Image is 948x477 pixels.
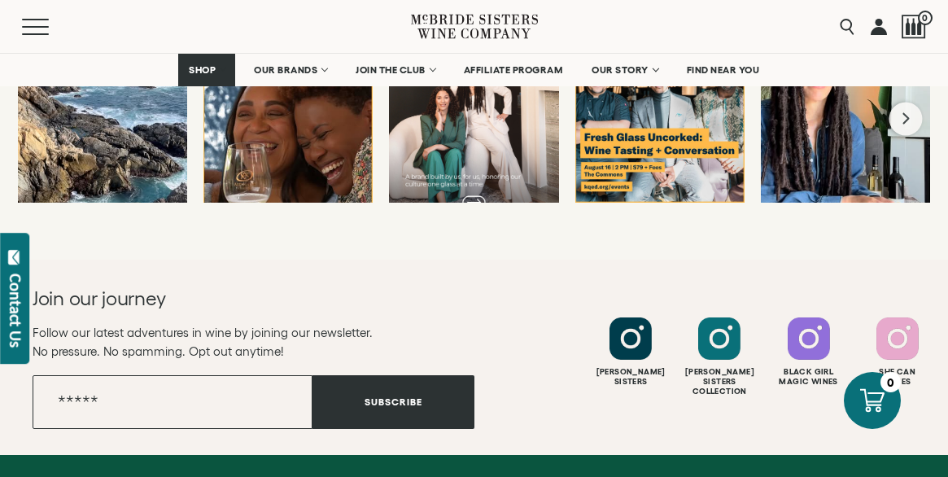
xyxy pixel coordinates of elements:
span: FIND NEAR YOU [687,64,760,76]
a: JOIN THE CLUB [345,54,445,86]
p: Follow our latest adventures in wine by joining our newsletter. No pressure. No spamming. Opt out... [33,323,474,361]
a: The Fresh Glass Uncorked with @kqed lineup is set! Swipe ➡️to get a peek at s... [575,35,745,203]
a: We talk a lot about the coasts of California and New Zealand. It’s because th... [18,35,187,203]
span: OUR STORY [592,64,649,76]
a: Every August, we raise a glass for Black Business Month, but this year it hit... [389,35,558,203]
div: Contact Us [7,274,24,348]
a: SHOP [178,54,235,86]
a: OUR BRANDS [243,54,337,86]
a: Follow McBride Sisters on Instagram [PERSON_NAME]Sisters [588,317,673,387]
input: Email [33,375,312,429]
span: SHOP [189,64,216,76]
div: [PERSON_NAME] Sisters [588,367,673,387]
a: Follow SHE CAN Wines on Instagram She CanWines [855,317,940,387]
button: Next slide [889,102,923,135]
a: Follow Black Girl Magic Wines on Instagram Black GirlMagic Wines [767,317,851,387]
button: Subscribe [312,375,474,429]
a: Follow McBride Sisters Collection on Instagram [PERSON_NAME] SistersCollection [677,317,762,396]
button: Mobile Menu Trigger [22,19,81,35]
a: It’s my birthday month, and I want to invite you to join our wine club family... [761,35,930,203]
div: [PERSON_NAME] Sisters Collection [677,367,762,396]
h2: Join our journey [33,286,430,312]
a: FIND NEAR YOU [676,54,771,86]
span: 0 [918,11,933,25]
div: She Can Wines [855,367,940,387]
span: AFFILIATE PROGRAM [464,64,563,76]
div: Black Girl Magic Wines [767,367,851,387]
span: OUR BRANDS [254,64,317,76]
a: AFFILIATE PROGRAM [453,54,574,86]
a: On August 16, join us at KQED for Fresh Glass Uncorked, an evening of wine, c... [203,35,373,203]
span: JOIN THE CLUB [356,64,426,76]
div: 0 [880,372,901,392]
a: OUR STORY [581,54,668,86]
